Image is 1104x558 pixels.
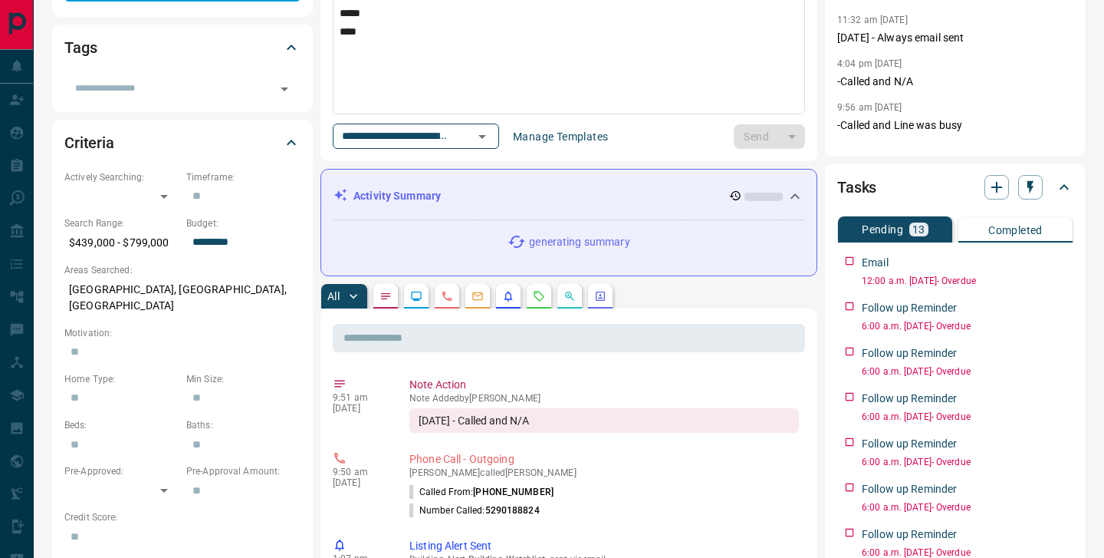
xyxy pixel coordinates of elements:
[862,274,1073,288] p: 12:00 a.m. [DATE] - Overdue
[186,372,301,386] p: Min Size:
[64,510,301,524] p: Credit Score:
[409,408,799,433] div: [DATE] - Called and N/A
[64,277,301,319] p: [GEOGRAPHIC_DATA], [GEOGRAPHIC_DATA], [GEOGRAPHIC_DATA]
[353,188,441,204] p: Activity Summary
[409,377,799,393] p: Note Action
[472,290,484,302] svg: Emails
[379,290,392,302] svg: Notes
[186,418,301,432] p: Baths:
[837,15,908,25] p: 11:32 am [DATE]
[862,410,1073,424] p: 6:00 a.m. [DATE] - Overdue
[594,290,606,302] svg: Agent Actions
[988,225,1043,236] p: Completed
[64,130,114,155] h2: Criteria
[502,290,514,302] svg: Listing Alerts
[64,263,301,277] p: Areas Searched:
[333,467,386,477] p: 9:50 am
[64,124,301,161] div: Criteria
[837,175,876,200] h2: Tasks
[186,170,301,184] p: Timeframe:
[862,455,1073,469] p: 6:00 a.m. [DATE] - Overdue
[333,182,804,210] div: Activity Summary
[862,345,957,362] p: Follow up Reminder
[410,290,422,302] svg: Lead Browsing Activity
[862,500,1073,514] p: 6:00 a.m. [DATE] - Overdue
[862,255,889,271] p: Email
[64,464,179,478] p: Pre-Approved:
[64,230,179,256] p: $439,000 - $799,000
[837,30,1073,46] p: [DATE] - Always email sent
[862,224,903,235] p: Pending
[333,477,386,488] p: [DATE]
[333,403,386,414] p: [DATE]
[862,365,1073,378] p: 6:00 a.m. [DATE] - Overdue
[64,216,179,230] p: Search Range:
[64,418,179,432] p: Beds:
[504,124,617,149] button: Manage Templates
[837,74,1073,90] p: -Called and N/A
[409,393,799,404] p: Note Added by [PERSON_NAME]
[473,487,554,497] span: [PHONE_NUMBER]
[409,451,799,467] p: Phone Call - Outgoing
[64,326,301,340] p: Motivation:
[64,29,301,66] div: Tags
[837,58,902,69] p: 4:04 pm [DATE]
[862,527,957,543] p: Follow up Reminder
[734,124,805,149] div: split button
[862,300,957,316] p: Follow up Reminder
[862,436,957,452] p: Follow up Reminder
[862,391,957,407] p: Follow up Reminder
[409,504,540,517] p: Number Called:
[862,481,957,497] p: Follow up Reminder
[837,169,1073,206] div: Tasks
[409,467,799,478] p: [PERSON_NAME] called [PERSON_NAME]
[274,78,295,100] button: Open
[563,290,576,302] svg: Opportunities
[485,505,540,516] span: 5290188824
[912,224,925,235] p: 13
[327,291,340,302] p: All
[529,234,629,250] p: generating summary
[64,372,179,386] p: Home Type:
[409,538,799,554] p: Listing Alert Sent
[837,146,902,157] p: 9:02 am [DATE]
[64,170,179,184] p: Actively Searching:
[533,290,545,302] svg: Requests
[862,319,1073,333] p: 6:00 a.m. [DATE] - Overdue
[186,464,301,478] p: Pre-Approval Amount:
[64,35,97,60] h2: Tags
[837,117,1073,134] p: -Called and Line was busy
[333,392,386,403] p: 9:51 am
[186,216,301,230] p: Budget:
[441,290,453,302] svg: Calls
[472,126,493,147] button: Open
[837,102,902,113] p: 9:56 am [DATE]
[409,485,554,499] p: Called From:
